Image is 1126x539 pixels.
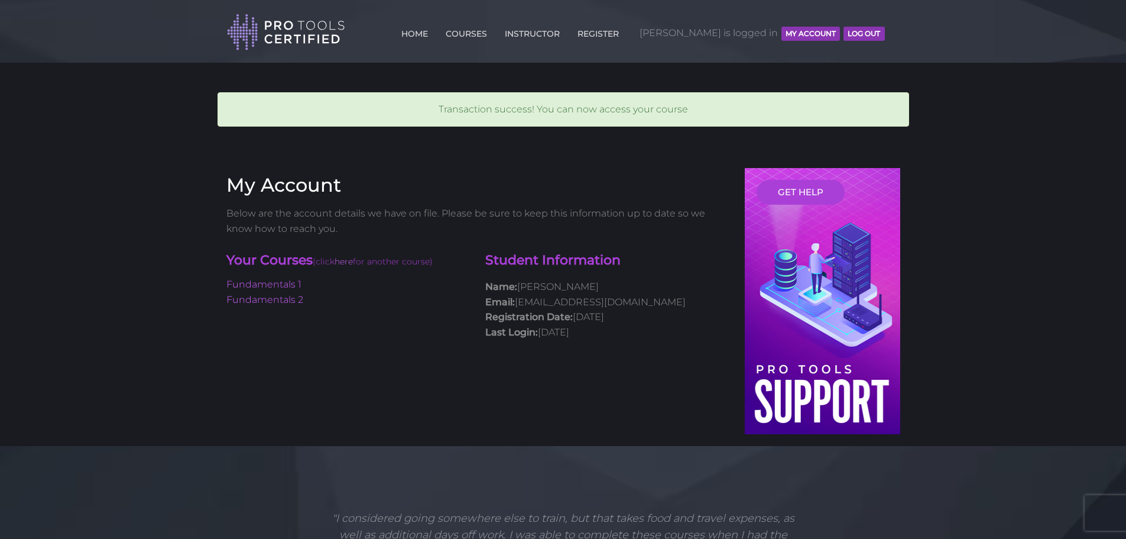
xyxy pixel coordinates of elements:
strong: Registration Date: [485,311,573,322]
a: REGISTER [575,22,622,41]
a: Fundamentals 2 [226,294,303,305]
div: Transaction success! You can now access your course [218,92,909,127]
img: Pro Tools Certified Logo [227,13,345,51]
strong: Name: [485,281,517,292]
p: [PERSON_NAME] [EMAIL_ADDRESS][DOMAIN_NAME] [DATE] [DATE] [485,279,727,340]
p: Below are the account details we have on file. Please be sure to keep this information up to date... [226,206,728,236]
h4: Student Information [485,251,727,270]
strong: Email: [485,296,515,308]
a: INSTRUCTOR [502,22,563,41]
button: Log Out [843,27,884,41]
h4: Your Courses [226,251,468,271]
h3: My Account [226,174,728,196]
a: COURSES [443,22,490,41]
a: here [335,256,353,267]
a: GET HELP [757,180,845,205]
button: MY ACCOUNT [781,27,840,41]
strong: Last Login: [485,327,538,338]
span: (click for another course) [313,256,433,267]
span: [PERSON_NAME] is logged in [640,15,885,51]
a: HOME [398,22,431,41]
a: Fundamentals 1 [226,279,301,290]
